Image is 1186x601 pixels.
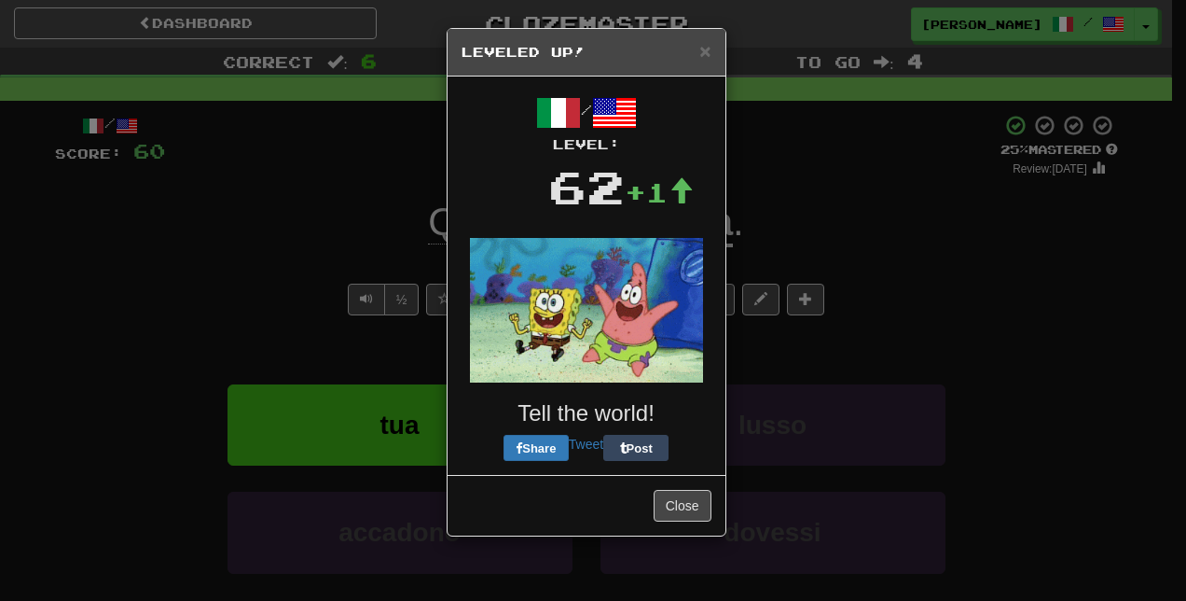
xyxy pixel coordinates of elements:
[654,490,711,522] button: Close
[569,437,603,452] a: Tweet
[462,43,711,62] h5: Leveled Up!
[462,135,711,154] div: Level:
[548,154,625,219] div: 62
[470,238,703,383] img: spongebob-53e4afb176f15ec50bbd25504a55505dc7932d5912ae3779acb110eb58d89fe3.gif
[462,401,711,426] h3: Tell the world!
[462,91,711,154] div: /
[699,41,710,61] button: Close
[603,435,669,461] button: Post
[503,435,569,461] button: Share
[625,174,694,211] div: +1
[699,40,710,62] span: ×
